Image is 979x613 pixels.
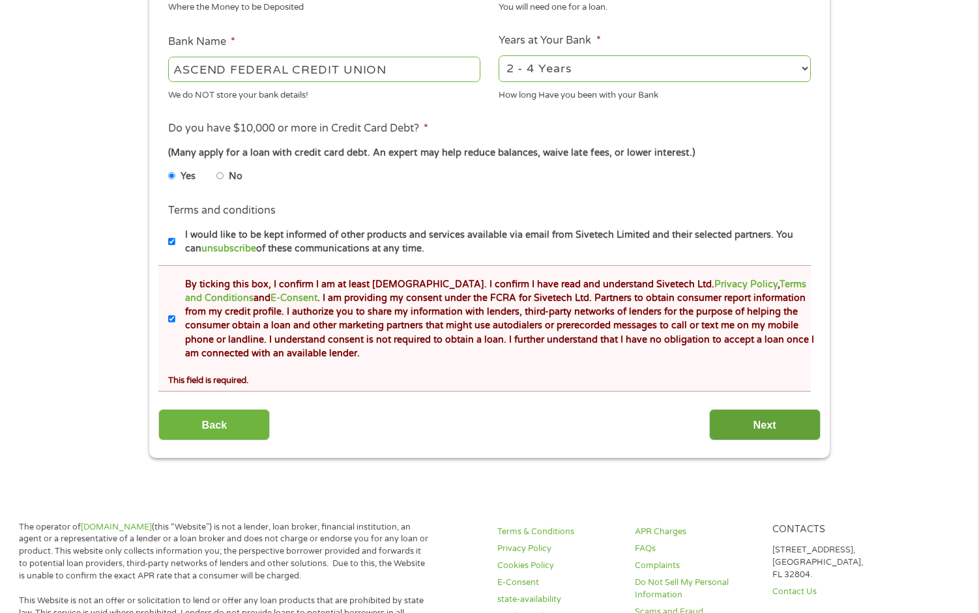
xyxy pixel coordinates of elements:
[175,278,815,361] label: By ticking this box, I confirm I am at least [DEMOGRAPHIC_DATA]. I confirm I have read and unders...
[168,146,811,160] div: (Many apply for a loan with credit card debt. An expert may help reduce balances, waive late fees...
[229,169,242,184] label: No
[270,292,317,304] a: E-Consent
[168,369,811,387] div: This field is required.
[175,228,815,256] label: I would like to be kept informed of other products and services available via email from Sivetech...
[168,204,276,218] label: Terms and conditions
[499,84,811,102] div: How long Have you been with your Bank
[772,544,894,581] p: [STREET_ADDRESS], [GEOGRAPHIC_DATA], FL 32804.
[497,577,619,589] a: E-Consent
[497,543,619,555] a: Privacy Policy
[168,122,428,135] label: Do you have $10,000 or more in Credit Card Debt?
[635,560,756,572] a: Complaints
[635,526,756,538] a: APR Charges
[499,34,600,48] label: Years at Your Bank
[772,586,894,598] a: Contact Us
[181,169,196,184] label: Yes
[714,279,778,290] a: Privacy Policy
[185,279,806,304] a: Terms and Conditions
[497,526,619,538] a: Terms & Conditions
[158,409,270,441] input: Back
[709,409,821,441] input: Next
[635,543,756,555] a: FAQs
[497,560,619,572] a: Cookies Policy
[168,35,235,49] label: Bank Name
[635,577,756,601] a: Do Not Sell My Personal Information
[168,84,480,102] div: We do NOT store your bank details!
[772,524,894,536] h4: Contacts
[497,593,619,606] a: state-availability
[201,243,256,254] a: unsubscribe
[81,522,152,532] a: [DOMAIN_NAME]
[19,521,431,582] p: The operator of (this “Website”) is not a lender, loan broker, financial institution, an agent or...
